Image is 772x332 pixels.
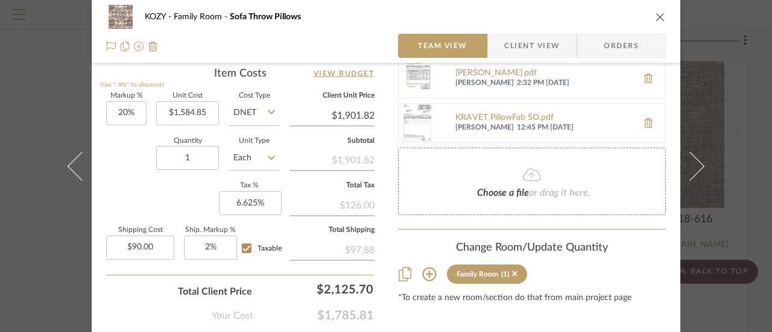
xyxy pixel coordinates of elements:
[289,183,375,189] label: Total Tax
[178,284,252,299] span: Total Client Price
[184,227,237,233] label: Ship. Markup %
[418,34,467,58] span: Team View
[174,13,230,21] span: Family Room
[289,193,375,215] div: $126.00
[455,78,514,88] span: [PERSON_NAME]
[289,227,375,233] label: Total Shipping
[212,309,253,323] span: Your Cost
[501,270,509,278] div: (1)
[106,66,374,81] div: Item Costs
[106,93,147,99] label: Markup %
[398,242,666,255] div: Change Room/Update Quantity
[230,13,301,21] span: Sofa Throw Pillows
[455,69,631,78] a: [PERSON_NAME].pdf
[517,123,631,133] span: 12:45 PM [DATE]
[477,188,529,198] span: Choose a file
[106,5,135,29] img: 3452cb62-a439-4fc0-8405-69fddcffcbc9_48x40.jpg
[156,93,219,99] label: Unit Cost
[229,93,280,99] label: Cost Type
[398,293,666,303] div: *To create a new room/section do that from main project page
[229,138,280,144] label: Unit Type
[156,138,219,144] label: Quantity
[655,11,666,22] button: close
[529,188,590,198] span: or drag it here.
[106,227,174,233] label: Shipping Cost
[258,245,282,252] span: Taxable
[145,13,174,21] span: KOZY
[590,34,652,58] span: Orders
[455,123,514,133] span: [PERSON_NAME]
[289,138,375,144] label: Subtotal
[457,270,498,278] div: Family Room
[517,78,631,88] span: 2:32 PM [DATE]
[219,183,280,189] label: Tax %
[253,309,374,323] span: $1,785.81
[399,104,437,142] img: KRAVET PillowFab SO.pdf
[399,59,437,98] img: Ella Pillows.pdf
[504,34,560,58] span: Client View
[289,148,375,170] div: $1,901.82
[148,42,158,51] img: Remove from project
[455,113,631,123] a: KRAVET PillowFab SO.pdf
[289,93,375,99] label: Client Unit Price
[289,238,375,260] div: $97.88
[258,277,379,301] div: $2,125.70
[314,66,375,81] a: View Budget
